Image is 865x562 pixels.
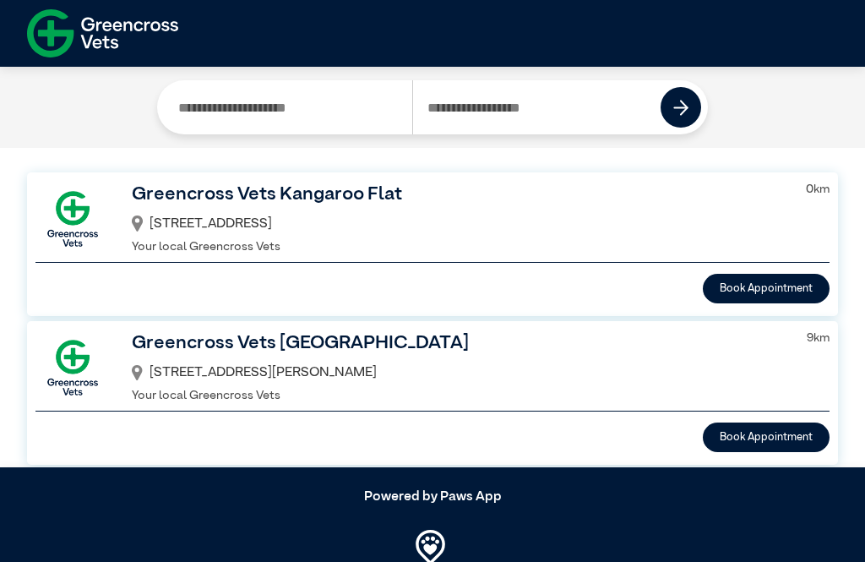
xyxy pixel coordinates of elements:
[412,80,661,134] input: Search by Postcode
[132,358,786,387] div: [STREET_ADDRESS][PERSON_NAME]
[703,423,830,452] button: Book Appointment
[27,4,178,63] img: f-logo
[132,181,785,210] h3: Greencross Vets Kangaroo Flat
[806,181,830,199] p: 0 km
[132,238,785,257] p: Your local Greencross Vets
[673,100,689,116] img: icon-right
[807,330,830,348] p: 9 km
[27,489,838,505] h5: Powered by Paws App
[35,330,110,405] img: GX-Square.png
[132,387,786,406] p: Your local Greencross Vets
[703,274,830,303] button: Book Appointment
[132,330,786,358] h3: Greencross Vets [GEOGRAPHIC_DATA]
[35,182,110,256] img: GX-Square.png
[164,80,412,134] input: Search by Clinic Name
[132,210,785,238] div: [STREET_ADDRESS]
